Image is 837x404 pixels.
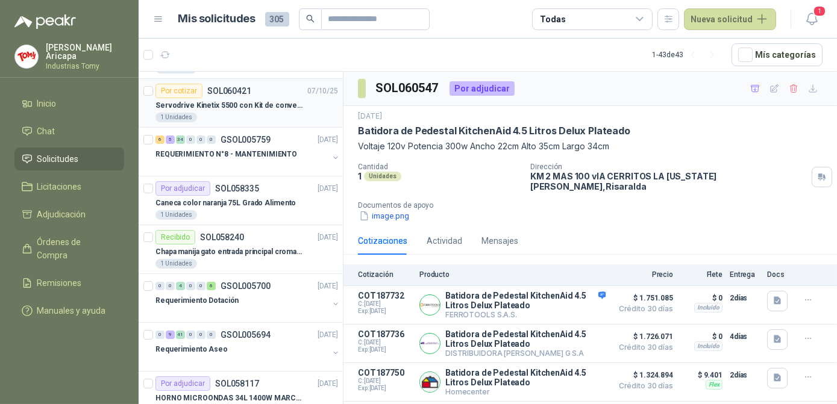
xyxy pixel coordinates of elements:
[15,45,38,68] img: Company Logo
[613,368,673,382] span: $ 1.324.894
[178,10,255,28] h1: Mis solicitudes
[155,230,195,244] div: Recibido
[730,329,760,344] p: 4 días
[375,79,440,98] h3: SOL060547
[613,270,673,279] p: Precio
[358,300,412,308] span: C: [DATE]
[37,208,86,221] span: Adjudicación
[14,175,124,198] a: Licitaciones
[445,349,606,358] p: DISTRIBUIDORA [PERSON_NAME] G S.A
[530,171,807,191] p: KM 2 MAS 100 vIA CERRITOS LA [US_STATE] [PERSON_NAME] , Risaralda
[445,329,606,349] p: Batidora de Pedestal KitchenAid 4.5 Litros Delux Plateado
[358,201,832,210] p: Documentos de apoyo
[139,225,343,274] a: RecibidoSOL058240[DATE] Chapa manija gato entrada principal cromado mate llave de seguridad1 Unid...
[680,368,723,382] p: $ 9.401
[221,331,271,339] p: GSOL005694
[196,331,205,339] div: 0
[767,270,791,279] p: Docs
[37,304,106,317] span: Manuales y ayuda
[613,291,673,305] span: $ 1.751.085
[155,132,340,171] a: 6 5 34 0 0 0 GSOL005759[DATE] REQUERIMIENTO N°8 - MANTENIMIENTO
[155,295,239,306] p: Requerimiento Dotación
[14,148,124,170] a: Solicitudes
[306,14,315,23] span: search
[358,125,630,137] p: Batidora de Pedestal KitchenAid 4.5 Litros Delux Plateado
[14,92,124,115] a: Inicio
[445,310,606,319] p: FERROTOOLS S.A.S.
[813,5,826,17] span: 1
[155,135,165,144] div: 6
[155,331,165,339] div: 0
[540,13,565,26] div: Todas
[37,97,57,110] span: Inicio
[420,334,440,353] img: Company Logo
[427,234,462,247] div: Actividad
[155,113,197,122] div: 1 Unidades
[680,291,723,305] p: $ 0
[186,135,195,144] div: 0
[37,180,82,193] span: Licitaciones
[196,282,205,290] div: 0
[450,81,515,96] div: Por adjudicar
[358,291,412,300] p: COT187732
[166,282,175,290] div: 0
[176,331,185,339] div: 41
[155,279,340,317] a: 0 0 4 0 0 6 GSOL005700[DATE] Requerimiento Dotación
[652,45,722,64] div: 1 - 43 de 43
[37,276,82,290] span: Remisiones
[801,8,823,30] button: 1
[358,329,412,339] p: COT187736
[730,368,760,382] p: 2 días
[155,210,197,220] div: 1 Unidades
[358,368,412,378] p: COT187750
[207,331,216,339] div: 0
[14,120,124,143] a: Chat
[155,181,210,196] div: Por adjudicar
[155,197,296,209] p: Caneca color naranja 75L Grado Alimento
[318,134,338,146] p: [DATE]
[155,84,202,98] div: Por cotizar
[221,135,271,144] p: GSOL005759
[730,270,760,279] p: Entrega
[364,172,401,181] div: Unidades
[684,8,776,30] button: Nueva solicitud
[155,100,306,111] p: Servodrive Kinetix 5500 con Kit de conversión y filtro (Ref 41350505)
[215,379,259,388] p: SOL058117
[155,376,210,391] div: Por adjudicar
[730,291,760,305] p: 2 días
[307,85,338,97] p: 07/10/25
[155,393,306,404] p: HORNO MICROONDAS 34L 1400W MARCA TORNADO.
[176,282,185,290] div: 4
[318,378,338,390] p: [DATE]
[318,183,338,194] p: [DATE]
[221,282,271,290] p: GSOL005700
[14,231,124,267] a: Órdenes de Compra
[358,234,407,247] div: Cotizaciones
[318,281,338,292] p: [DATE]
[694,341,723,351] div: Incluido
[207,282,216,290] div: 6
[215,184,259,193] p: SOL058335
[318,232,338,243] p: [DATE]
[613,305,673,312] span: Crédito 30 días
[207,135,216,144] div: 0
[358,339,412,346] span: C: [DATE]
[358,210,410,222] button: image.png
[358,140,823,153] p: Voltaje 120v Potencia 300w Ancho 22cm Alto 35cm Largo 34cm
[445,387,606,396] p: Homecenter
[139,176,343,225] a: Por adjudicarSOL058335[DATE] Caneca color naranja 75L Grado Alimento1 Unidades
[680,329,723,344] p: $ 0
[186,331,195,339] div: 0
[358,171,362,181] p: 1
[155,282,165,290] div: 0
[358,308,412,315] span: Exp: [DATE]
[358,385,412,392] span: Exp: [DATE]
[445,291,606,310] p: Batidora de Pedestal KitchenAid 4.5 Litros Delux Plateado
[481,234,518,247] div: Mensajes
[14,299,124,322] a: Manuales y ayuda
[37,235,113,262] span: Órdenes de Compra
[732,43,823,66] button: Mís categorías
[155,246,306,258] p: Chapa manija gato entrada principal cromado mate llave de seguridad
[530,163,807,171] p: Dirección
[358,111,382,122] p: [DATE]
